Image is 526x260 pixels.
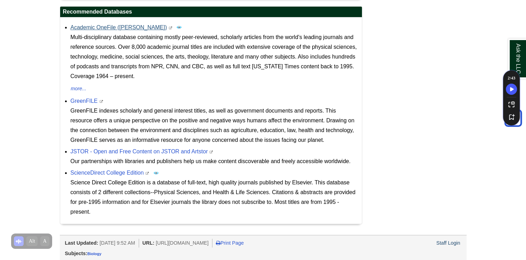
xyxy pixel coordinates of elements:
a: Back to Top [502,113,524,123]
i: This link opens in a new window [99,100,103,103]
a: ScienceDirect College Edition [71,170,144,176]
i: This link opens in a new window [145,172,149,175]
div: Science Direct College Edition is a database of full-text, high quality journals published by Els... [71,178,358,217]
a: Academic OneFile ([PERSON_NAME]) [71,24,167,30]
a: GreenFILE [71,98,98,104]
button: more... [71,85,87,93]
a: Staff Login [436,240,460,246]
span: Last Updated: [65,240,98,246]
div: Our partnerships with libraries and publishers help us make content discoverable and freely acces... [71,156,358,166]
span: [DATE] 9:52 AM [99,240,135,246]
a: JSTOR - Open and Free Content on JSTOR and Artstor [71,148,208,154]
h2: Recommended Databases [60,7,362,17]
span: URL: [143,240,154,246]
i: This link opens in a new window [209,151,213,154]
a: Print Page [216,240,244,246]
p: Multi-disciplinary database containing mostly peer-reviewed, scholarly articles from the world's ... [71,32,358,81]
i: This link opens in a new window [168,26,172,30]
img: Peer Reviewed [153,170,159,176]
a: Biology [87,252,101,256]
div: GreenFILE indexes scholarly and general interest titles, as well as government documents and repo... [71,106,358,145]
span: Subjects: [65,251,88,256]
img: Peer Reviewed [176,24,182,30]
span: [URL][DOMAIN_NAME] [156,240,209,246]
i: Print Page [216,240,220,245]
